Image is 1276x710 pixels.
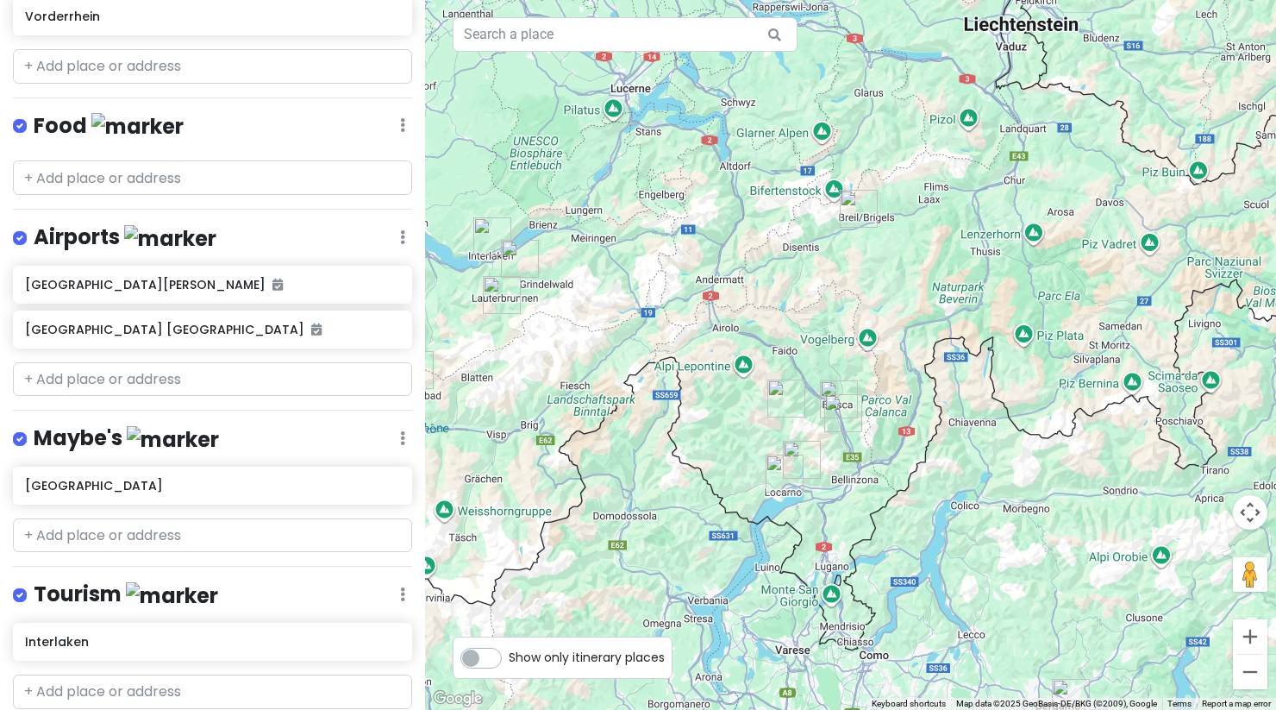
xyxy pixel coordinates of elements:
h4: Tourism [34,581,218,609]
img: Google [429,688,486,710]
div: Vorderrhein [840,190,878,228]
h4: Airports [34,223,216,252]
span: Map data ©2025 GeoBasis-DE/BKG (©2009), Google [956,699,1157,708]
h6: [GEOGRAPHIC_DATA] [GEOGRAPHIC_DATA] [25,322,400,337]
button: Zoom out [1233,655,1267,689]
input: + Add place or address [13,362,412,397]
input: Search a place [453,17,797,52]
div: Trekking Team Ticino - 007 Bungy Jump [783,441,821,479]
a: Report a map error [1202,699,1271,708]
div: Viaferrata - Klettersteig Gemmi Daubenhorn Leukerbad [396,351,434,389]
a: Open this area in Google Maps (opens a new window) [429,688,486,710]
h4: Maybe's [34,424,219,453]
h6: [GEOGRAPHIC_DATA][PERSON_NAME] [25,277,400,292]
div: Lodrino [824,394,862,432]
img: marker [124,225,216,252]
h6: Interlaken [25,634,400,650]
button: Map camera controls [1233,495,1267,530]
button: Drag Pegman onto the map to open Street View [1233,557,1267,592]
img: marker [126,582,218,609]
img: marker [91,113,184,140]
button: Zoom in [1233,619,1267,654]
div: Iragna [820,380,858,418]
a: Terms (opens in new tab) [1167,699,1192,708]
div: Einbootstelle Riverrafting Lütschine [501,240,539,278]
img: marker [127,426,219,453]
div: Mürren [483,276,521,314]
input: + Add place or address [13,518,412,553]
input: + Add place or address [13,160,412,195]
input: + Add place or address [13,675,412,709]
div: Locarno [766,455,804,493]
button: Keyboard shortcuts [872,698,946,710]
span: Show only itinerary places [509,648,665,667]
div: Interlaken [473,217,511,255]
h6: Vorderrhein [25,9,400,24]
i: Added to itinerary [272,279,283,291]
i: Added to itinerary [311,324,322,336]
div: Ticino [767,380,805,418]
input: + Add place or address [13,49,412,84]
h4: Food [34,112,184,141]
h6: [GEOGRAPHIC_DATA] [25,478,400,493]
